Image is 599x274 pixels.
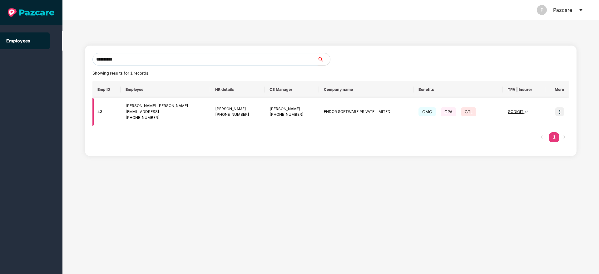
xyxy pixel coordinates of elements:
[418,107,436,116] span: GMC
[540,135,543,139] span: left
[215,106,260,112] div: [PERSON_NAME]
[545,81,569,98] th: More
[503,81,545,98] th: TPA | Insurer
[126,115,205,121] div: [PHONE_NUMBER]
[92,81,121,98] th: Emp ID
[265,81,319,98] th: CS Manager
[319,98,413,126] td: ENDOR SOFTWARE PRIVATE LIMITED
[317,53,330,66] button: search
[537,132,547,142] li: Previous Page
[126,103,205,109] div: [PERSON_NAME] [PERSON_NAME]
[508,109,524,114] span: GODIGIT
[317,57,330,62] span: search
[210,81,265,98] th: HR details
[578,7,583,12] span: caret-down
[215,112,260,118] div: [PHONE_NUMBER]
[541,5,543,15] span: P
[6,38,30,43] a: Employees
[92,98,121,126] td: 43
[524,110,528,114] span: + 2
[555,107,564,116] img: icon
[92,71,149,76] span: Showing results for 1 records.
[413,81,503,98] th: Benefits
[549,132,559,142] a: 1
[319,81,413,98] th: Company name
[559,132,569,142] li: Next Page
[537,132,547,142] button: left
[461,107,476,116] span: GTL
[562,135,566,139] span: right
[270,112,314,118] div: [PHONE_NUMBER]
[126,109,205,115] div: [EMAIL_ADDRESS]
[121,81,210,98] th: Employee
[270,106,314,112] div: [PERSON_NAME]
[441,107,456,116] span: GPA
[559,132,569,142] button: right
